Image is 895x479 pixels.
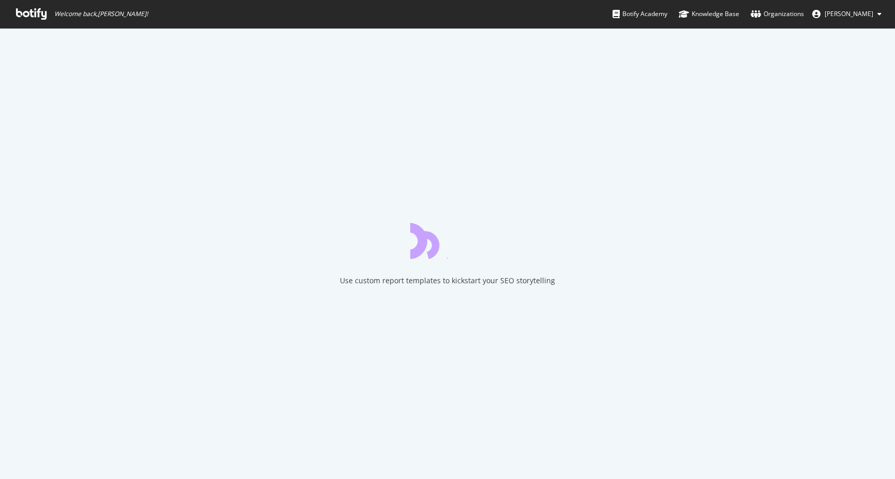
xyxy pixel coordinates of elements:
div: Organizations [751,9,804,19]
div: Botify Academy [613,9,667,19]
div: animation [410,222,485,259]
div: Knowledge Base [679,9,739,19]
button: [PERSON_NAME] [804,6,890,22]
div: Use custom report templates to kickstart your SEO storytelling [340,275,555,286]
span: Welcome back, [PERSON_NAME] ! [54,10,148,18]
span: Genevieve Lill [825,9,873,18]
